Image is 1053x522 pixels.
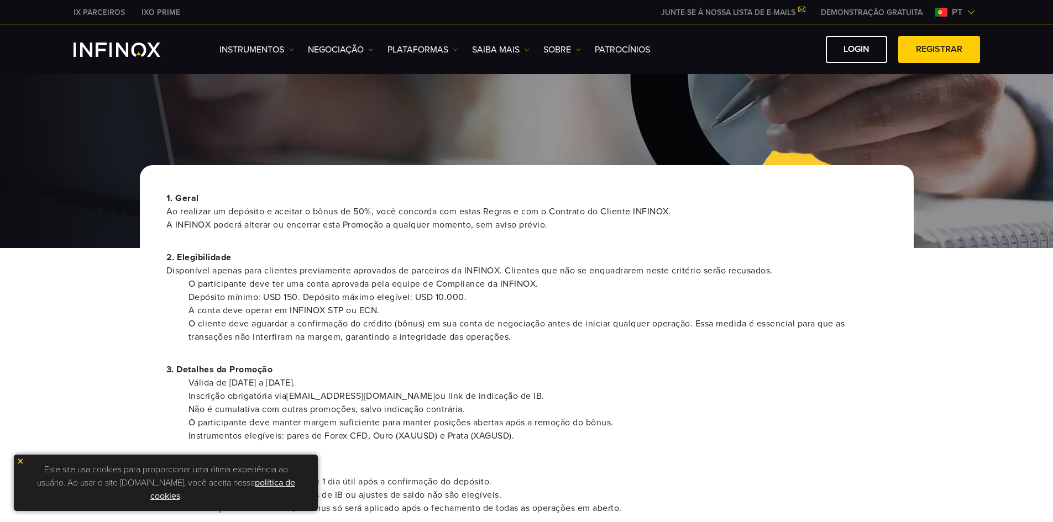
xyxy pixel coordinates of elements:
[595,43,650,56] a: Patrocínios
[166,462,887,475] p: 4. Crédito de Bônus
[188,502,887,515] li: Para depósitos adicionais, o bônus só será aplicado após o fechamento de todas as operações em ab...
[188,304,887,317] li: A conta deve operar em INFINOX STP ou ECN.
[188,389,887,403] li: Inscrição obrigatória via [EMAIL_ADDRESS][DOMAIN_NAME] ou link de indicação de IB.
[74,43,186,57] a: INFINOX Logo
[188,277,887,291] li: O participante deve ter uma conta aprovada pela equipe de Compliance da INFINOX.
[166,205,887,231] span: Ao realizar um depósito e aceitar o bônus de 50%, você concorda com estas Regras e com o Contrato...
[219,43,294,56] a: Instrumentos
[543,43,581,56] a: SOBRE
[188,475,887,488] li: Bônus de 50% creditado em até 1 dia útil após a confirmação do depósito.
[133,7,188,18] a: INFINOX
[947,6,967,19] span: pt
[308,43,374,56] a: NEGOCIAÇÃO
[19,460,312,505] p: Este site usa cookies para proporcionar uma ótima experiência ao usuário. Ao usar o site [DOMAIN_...
[826,36,887,63] a: Login
[166,363,887,376] p: 3. Detalhes da Promoção
[188,429,887,442] li: Instrumentos elegíveis: pares de Forex CFD, Ouro (XAUUSD) e Prata (XAGUSD).
[166,264,887,277] span: Disponível apenas para clientes previamente aprovados de parceiros da INFINOX. Clientes que não s...
[166,251,887,277] p: 2. Elegibilidade
[188,403,887,416] li: Não é cumulativa com outras promoções, salvo indicação contrária.
[813,7,931,18] a: INFINOX MENU
[188,291,887,304] li: Depósito mínimo: USD 150. Depósito máximo elegível: USD 10.000.
[472,43,530,56] a: Saiba mais
[387,43,458,56] a: PLATAFORMAS
[188,488,887,502] li: Transferências internas, rebates de IB ou ajustes de saldo não são elegíveis.
[188,416,887,429] li: O participante deve manter margem suficiente para manter posições abertas após a remoção do bônus.
[188,376,887,389] li: Válida de [DATE] a [DATE].
[17,457,24,465] img: yellow close icon
[653,8,813,17] a: JUNTE-SE À NOSSA LISTA DE E-MAILS
[188,317,887,344] li: O cliente deve aguardar a confirmação do crédito (bônus) em sua conta de negociação antes de inic...
[898,36,980,63] a: Registrar
[65,7,133,18] a: INFINOX
[166,192,887,231] p: 1. Geral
